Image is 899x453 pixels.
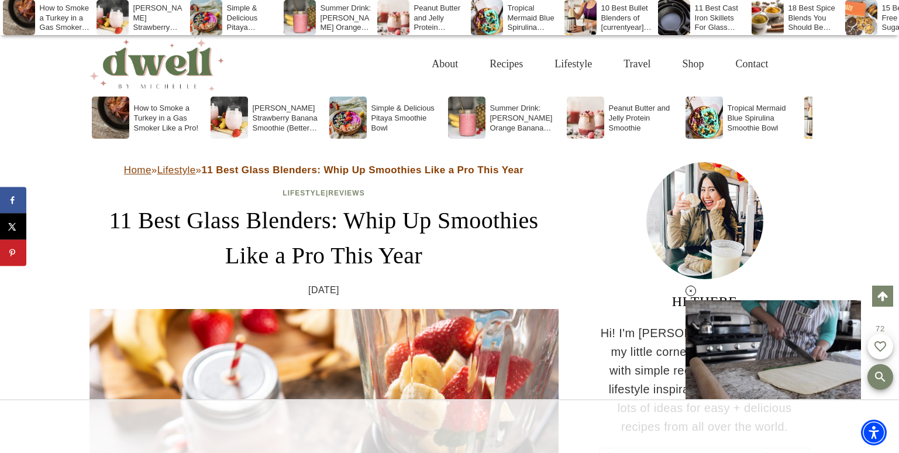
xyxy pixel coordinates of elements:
[720,45,784,83] a: Contact
[416,45,474,83] a: About
[89,203,559,273] h1: 11 Best Glass Blenders: Whip Up Smoothies Like a Pro This Year
[308,283,339,298] time: [DATE]
[666,45,719,83] a: Shop
[89,37,224,91] img: DWELL by michelle
[237,400,663,453] iframe: Advertisement
[539,45,608,83] a: Lifestyle
[474,45,539,83] a: Recipes
[283,189,326,197] a: Lifestyle
[608,45,666,83] a: Travel
[872,286,893,307] a: Scroll to top
[861,420,887,445] div: Accessibility Menu
[328,189,364,197] a: Reviews
[124,164,523,176] span: » »
[157,164,196,176] a: Lifestyle
[283,189,364,197] span: |
[201,164,523,176] strong: 11 Best Glass Blenders: Whip Up Smoothies Like a Pro This Year
[124,164,151,176] a: Home
[416,45,784,83] nav: Primary Navigation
